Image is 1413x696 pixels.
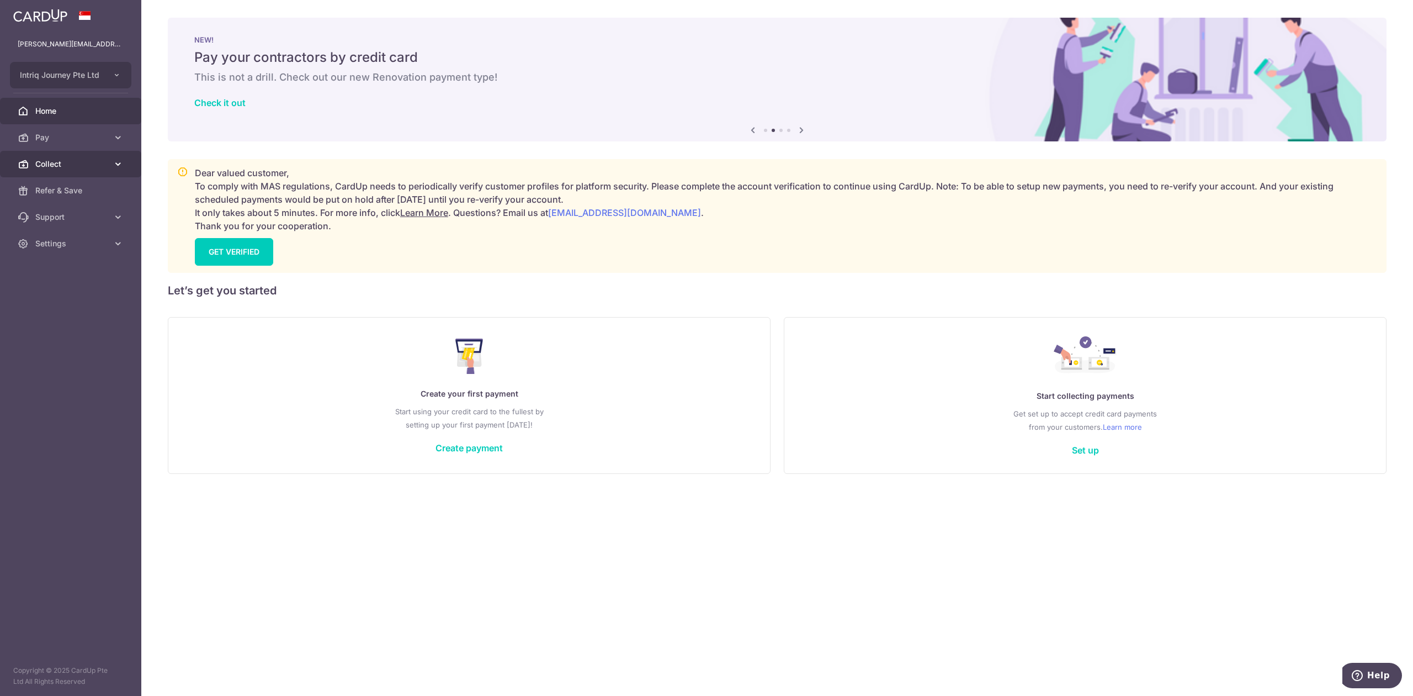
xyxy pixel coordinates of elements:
a: Create payment [435,442,503,454]
span: Support [35,212,108,223]
span: Settings [35,238,108,249]
p: Get set up to accept credit card payments from your customers. [806,407,1364,434]
p: NEW! [194,35,1360,44]
img: Make Payment [455,339,484,374]
h5: Let’s get you started [168,282,1387,299]
p: Create your first payment [190,387,748,400]
h6: This is not a drill. Check out our new Renovation payment type! [194,71,1360,84]
iframe: Opens a widget where you can find more information [1342,663,1402,690]
p: Start using your credit card to the fullest by setting up your first payment [DATE]! [190,405,748,431]
p: [PERSON_NAME][EMAIL_ADDRESS][DOMAIN_NAME] [18,39,124,50]
span: Pay [35,132,108,143]
p: Start collecting payments [806,389,1364,403]
a: GET VERIFIED [195,238,273,266]
span: Collect [35,159,108,170]
span: Refer & Save [35,185,108,196]
span: Intriq Journey Pte Ltd [20,70,102,81]
h5: Pay your contractors by credit card [194,49,1360,66]
img: Collect Payment [1054,336,1117,376]
img: CardUp [13,9,67,22]
img: Renovation banner [168,18,1387,141]
a: Learn More [400,207,448,218]
a: Set up [1072,445,1099,456]
a: [EMAIL_ADDRESS][DOMAIN_NAME] [548,207,701,218]
span: Home [35,106,108,117]
a: Learn more [1103,420,1142,434]
p: Dear valued customer, To comply with MAS regulations, CardUp needs to periodically verify custome... [195,166,1377,233]
button: Intriq Journey Pte Ltd [10,62,131,88]
a: Check it out [194,97,246,108]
